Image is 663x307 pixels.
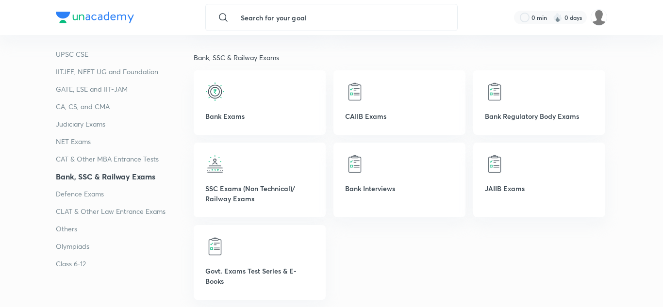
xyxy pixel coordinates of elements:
p: SSC Exams (Non Technical)/ Railway Exams [205,183,314,204]
a: Judiciary Exams [56,118,194,130]
p: Bank Interviews [345,183,454,194]
a: IITJEE, NEET UG and Foundation [56,66,194,78]
img: streak [553,13,563,22]
img: CAIIB Exams [345,82,365,101]
a: Bank, SSC & Railway Exams [56,171,194,182]
a: UPSC CSE [56,48,194,60]
p: Bank Regulatory Body Exams [485,111,594,121]
img: Bank Regulatory Body Exams [485,82,504,101]
input: Search for your goal [233,4,449,31]
img: Bank Interviews [345,154,365,174]
a: Others [56,223,194,235]
a: CA, CS, and CMA [56,101,194,113]
a: CLAT & Other Law Entrance Exams [56,206,194,217]
a: Class 6-12 [56,258,194,270]
img: Govt. Exams Test Series & E-Books [205,237,225,256]
p: CAIIB Exams [345,111,454,121]
img: SSC Exams (Non Technical)/ Railway Exams [205,154,225,174]
p: Govt. Exams Test Series & E-Books [205,266,314,286]
a: Defence Exams [56,188,194,200]
a: NET Exams [56,136,194,147]
a: CAT & Other MBA Entrance Tests [56,153,194,165]
p: Bank Exams [205,111,314,121]
img: Bank Exams [205,82,225,101]
img: JAIIB Exams [485,154,504,174]
a: Olympiads [56,241,194,252]
img: Company Logo [56,12,134,23]
p: Bank, SSC & Railway Exams [194,52,607,63]
a: GATE, ESE and IIT-JAM [56,83,194,95]
img: Shourya [591,9,607,26]
p: JAIIB Exams [485,183,594,194]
